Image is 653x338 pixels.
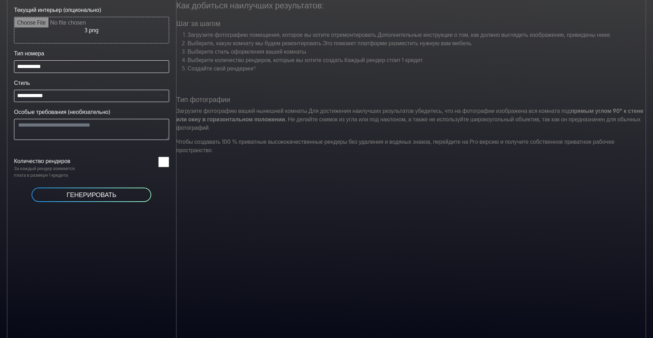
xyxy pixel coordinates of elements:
[14,50,44,57] ya-tr-span: Тип номера
[188,31,378,38] ya-tr-span: Загрузите фотографию помещения, которое вы хотите отремонтировать.
[188,65,256,72] ya-tr-span: Создайте свой рендеринг!
[14,6,101,13] ya-tr-span: Текущий интерьер (опционально)
[188,56,345,63] ya-tr-span: Выберите количество рендеров, которые вы хотите создать.
[176,116,641,131] ya-tr-span: Не делайте снимок из угла или под наклоном, а также не используйте широкоугольный объектив, так к...
[14,108,110,115] ya-tr-span: Особые требования (необязательно)
[176,95,230,104] ya-tr-span: Тип фотографии
[31,187,152,203] button: ГЕНЕРИРОВАТЬ
[176,107,309,114] ya-tr-span: Загрузите фотографию вашей нынешней комнаты.
[67,191,116,198] ya-tr-span: ГЕНЕРИРОВАТЬ
[377,31,611,38] ya-tr-span: Дополнительные инструкции о том, как должно выглядеть изображение, приведены ниже.
[323,40,473,47] ya-tr-span: Это поможет платформе разместить нужную вам мебель.
[308,107,571,114] ya-tr-span: Для достижения наилучших результатов убедитесь, что на фотографии изображена вся комната под
[188,40,323,47] ya-tr-span: Выберите, какую комнату мы будем ремонтировать.
[345,56,424,63] ya-tr-span: Каждый рендер стоит 1 кредит.
[14,157,70,164] ya-tr-span: Количество рендеров
[14,79,30,86] ya-tr-span: Стиль
[14,165,75,178] ya-tr-span: За каждый рендер взимается плата в размере 1 кредита
[188,48,308,55] ya-tr-span: Выберите стиль оформления вашей комнаты.
[176,138,614,154] ya-tr-span: Чтобы создавать 100 % приватные высококачественные рендеры без удаления и водяных знаков, перейди...
[176,107,644,123] ya-tr-span: прямым углом 90° к стене или окну в горизонтальном положении.
[176,19,221,28] ya-tr-span: Шаг за шагом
